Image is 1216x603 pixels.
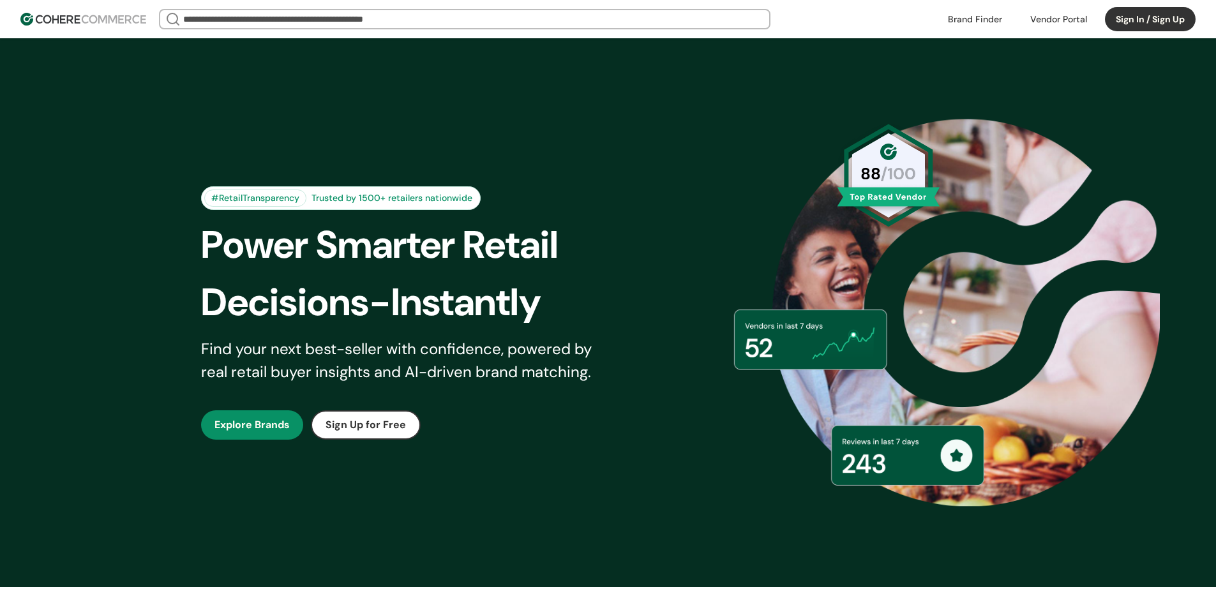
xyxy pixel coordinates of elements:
[201,338,608,383] div: Find your next best-seller with confidence, powered by real retail buyer insights and AI-driven b...
[306,191,477,205] div: Trusted by 1500+ retailers nationwide
[311,410,421,440] button: Sign Up for Free
[204,190,306,207] div: #RetailTransparency
[1105,7,1196,31] button: Sign In / Sign Up
[201,274,630,331] div: Decisions-Instantly
[201,410,303,440] button: Explore Brands
[20,13,146,26] img: Cohere Logo
[201,216,630,274] div: Power Smarter Retail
